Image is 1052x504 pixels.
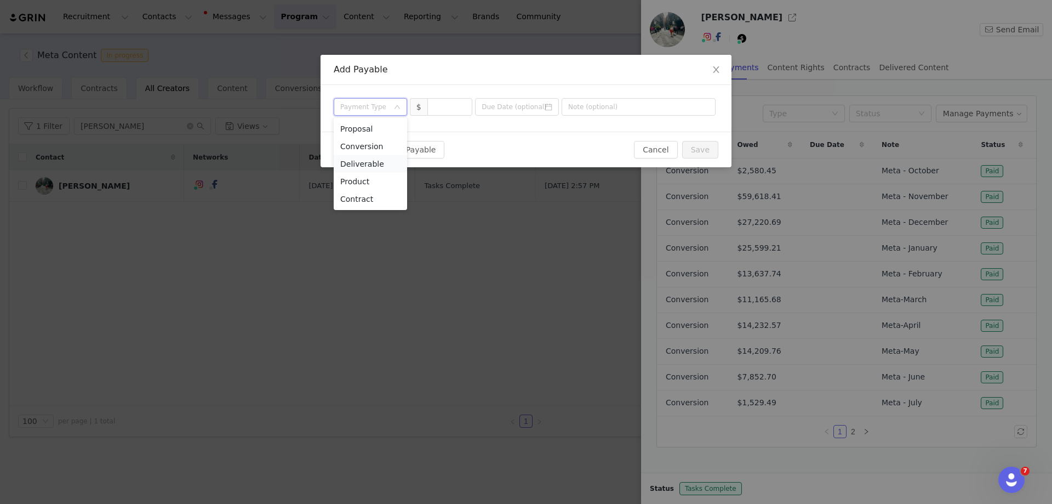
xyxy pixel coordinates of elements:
li: Deliverable [334,155,407,173]
button: Cancel [634,141,677,158]
input: Note (optional) [562,98,716,116]
span: $ [410,98,427,116]
div: Payment Type [340,101,388,112]
li: Product [334,173,407,190]
div: Add Payable [334,64,718,76]
li: Contract [334,190,407,208]
input: Due Date (optional) [475,98,559,116]
i: icon: calendar [545,103,552,111]
span: 7 [1021,467,1030,475]
i: icon: close [712,65,721,74]
button: Close [701,55,731,86]
li: Proposal [334,120,407,138]
iframe: Intercom live chat [998,467,1025,493]
li: Conversion [334,138,407,155]
i: icon: down [394,104,401,111]
button: Save [682,141,718,158]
